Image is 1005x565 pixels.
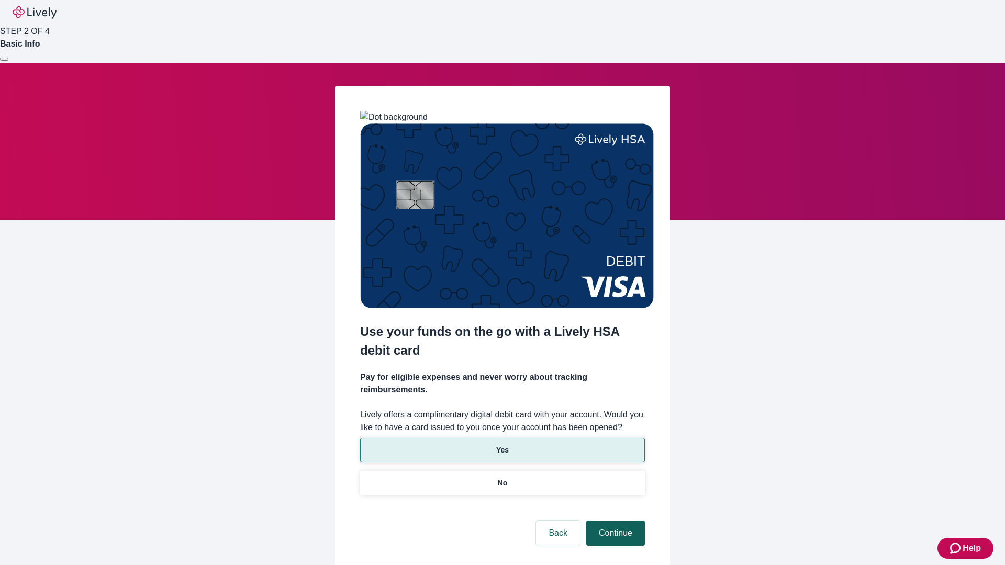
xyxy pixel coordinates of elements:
[937,538,993,559] button: Zendesk support iconHelp
[360,111,428,123] img: Dot background
[496,445,509,456] p: Yes
[950,542,963,555] svg: Zendesk support icon
[360,409,645,434] label: Lively offers a complimentary digital debit card with your account. Would you like to have a card...
[963,542,981,555] span: Help
[360,322,645,360] h2: Use your funds on the go with a Lively HSA debit card
[498,478,508,489] p: No
[360,371,645,396] h4: Pay for eligible expenses and never worry about tracking reimbursements.
[586,521,645,546] button: Continue
[13,6,57,19] img: Lively
[536,521,580,546] button: Back
[360,471,645,495] button: No
[360,438,645,462] button: Yes
[360,123,654,308] img: Debit card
